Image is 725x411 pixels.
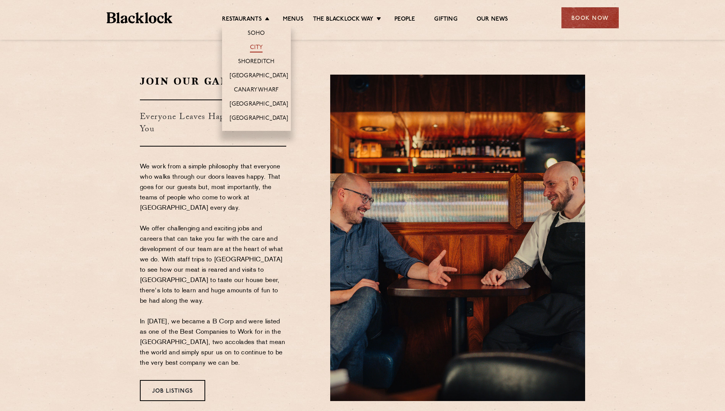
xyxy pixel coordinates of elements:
a: City [250,44,263,52]
a: Restaurants [222,16,262,24]
a: [GEOGRAPHIC_DATA] [230,72,288,81]
a: The Blacklock Way [313,16,373,24]
h2: Join Our Gang [140,75,286,88]
p: We work from a simple philosophy that everyone who walks through our doors leaves happy. That goe... [140,162,286,369]
img: Blacklock_CanaryWharf_May23_DSC05696.jpg [330,75,585,401]
h3: Everyone Leaves Happy, Including You [140,99,286,147]
a: Soho [248,30,265,38]
div: Book Now [561,7,619,28]
a: Canary Wharf [234,86,279,95]
a: [GEOGRAPHIC_DATA] [230,115,288,123]
a: Menus [283,16,303,24]
a: Gifting [434,16,457,24]
a: People [394,16,415,24]
a: Job Listings [140,380,205,401]
img: BL_Textured_Logo-footer-cropped.svg [107,12,173,23]
a: Shoreditch [238,58,275,67]
a: [GEOGRAPHIC_DATA] [230,101,288,109]
a: Our News [477,16,508,24]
